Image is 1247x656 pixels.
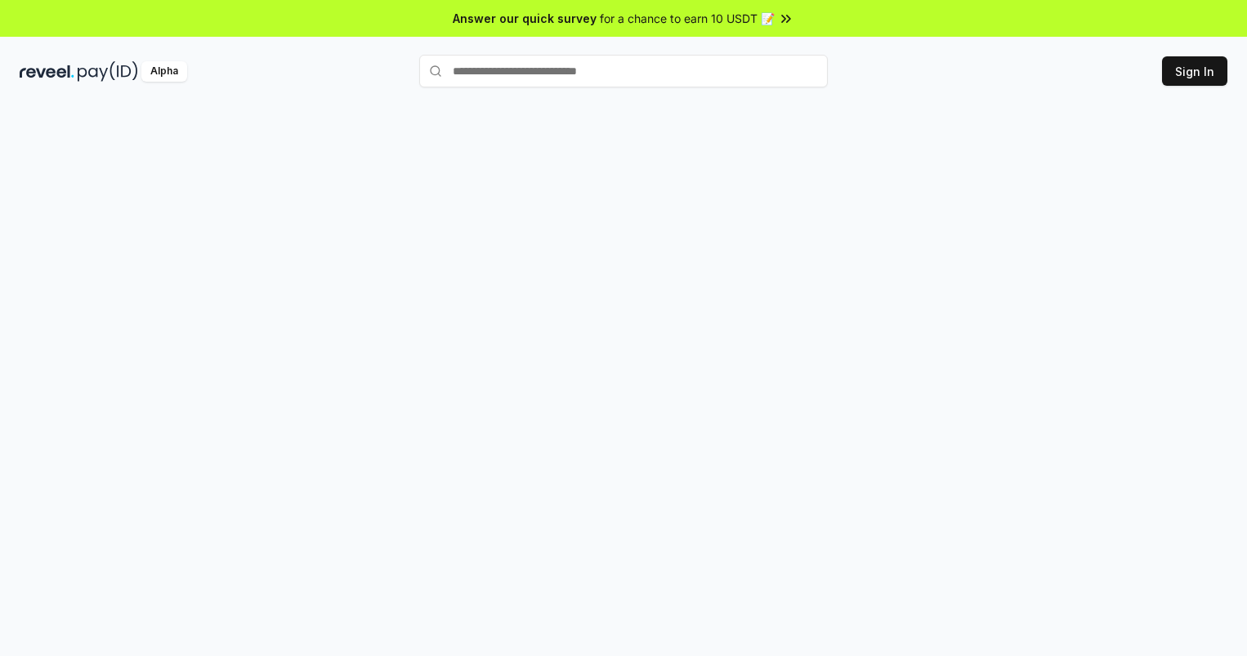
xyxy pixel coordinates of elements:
img: reveel_dark [20,61,74,82]
img: pay_id [78,61,138,82]
span: for a chance to earn 10 USDT 📝 [600,10,775,27]
button: Sign In [1162,56,1227,86]
div: Alpha [141,61,187,82]
span: Answer our quick survey [453,10,597,27]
